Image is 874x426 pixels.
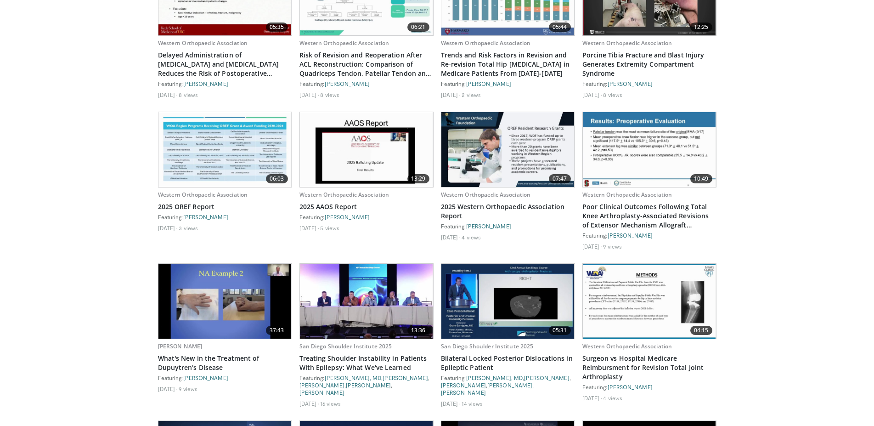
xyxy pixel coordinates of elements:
a: Western Orthopaedic Association [158,191,248,199]
div: Featuring: [299,80,434,87]
a: [PERSON_NAME] [158,342,203,350]
div: Featuring: [158,213,292,221]
a: [PERSON_NAME] [608,80,653,87]
a: Western Orthopaedic Association [582,191,672,199]
span: 06:21 [407,23,429,32]
li: 9 views [179,385,197,392]
li: 4 views [462,233,481,241]
span: 13:36 [407,326,429,335]
a: 37:43 [158,264,292,339]
a: Western Orthopaedic Association [158,39,248,47]
span: 05:35 [266,23,288,32]
a: Western Orthopaedic Association [582,342,672,350]
a: Surgeon vs Hospital Medicare Reimbursment for Revision Total Joint Arthroplasty [582,354,716,381]
li: [DATE] [582,91,602,98]
img: dbdd9966-2924-4db0-8c30-08672ef17936.620x360_q85_upscale.jpg [158,112,292,187]
a: 2025 OREF Report [158,202,292,211]
a: [PERSON_NAME] [325,214,370,220]
div: Featuring: [441,222,575,230]
a: [PERSON_NAME] [487,382,532,388]
a: [PERSON_NAME] [466,223,511,229]
li: 8 views [179,91,198,98]
img: b97f3ed8-2ebe-473e-92c1-7a4e387d9769.620x360_q85_upscale.jpg [583,112,716,187]
a: [PERSON_NAME] [383,375,428,381]
li: 8 views [320,91,339,98]
a: [PERSON_NAME] [183,80,228,87]
a: Delayed Administration of [MEDICAL_DATA] and [MEDICAL_DATA] Reduces the Risk of Postoperative Ble... [158,51,292,78]
a: [PERSON_NAME], MD [325,375,382,381]
li: [DATE] [158,91,178,98]
li: 8 views [603,91,622,98]
img: 4a709f52-b153-496d-b598-5f95d3c5e018.620x360_q85_upscale.jpg [158,264,292,339]
a: [PERSON_NAME] [299,389,344,396]
li: [DATE] [441,233,461,241]
a: Risk of Revision and Reoperation After ACL Reconstruction: Comparison of Quadriceps Tendon, Patel... [299,51,434,78]
li: [DATE] [299,400,319,407]
a: [PERSON_NAME] [441,389,486,396]
a: Western Orthopaedic Association [299,39,389,47]
a: [PERSON_NAME] [608,384,653,390]
a: 13:29 [300,112,433,187]
a: Porcine Tibia Fracture and Blast Injury Generates Extremity Compartment Syndrome [582,51,716,78]
img: 62596bc6-63d7-4429-bb8d-708b1a4f69e0.620x360_q85_upscale.jpg [441,264,575,339]
div: Featuring: [582,80,716,87]
li: [DATE] [158,224,178,232]
div: Featuring: [158,80,292,87]
div: Featuring: [299,213,434,221]
a: Poor Clinical Outcomes Following Total Knee Arthroplasty-Associated Revisions of Extensor Mechani... [582,202,716,230]
a: [PERSON_NAME] [441,382,486,388]
span: 07:47 [549,174,571,183]
span: 05:31 [549,326,571,335]
div: Featuring: [158,374,292,381]
span: 06:03 [266,174,288,183]
span: 13:29 [407,174,429,183]
a: San Diego Shoulder Institute 2025 [441,342,534,350]
div: Featuring: [441,80,575,87]
li: [DATE] [158,385,178,392]
a: [PERSON_NAME] [183,375,228,381]
a: San Diego Shoulder Institute 2025 [299,342,392,350]
a: [PERSON_NAME] [524,375,569,381]
span: 37:43 [266,326,288,335]
img: f1601f75-9bd5-4afb-8fc3-fae53fbb2fe1.620x360_q85_upscale.jpg [300,112,433,187]
img: b34ec16c-d807-4320-bd36-f2e6ba84a12c.620x360_q85_upscale.jpg [441,112,575,187]
li: [DATE] [299,91,319,98]
li: 3 views [179,224,198,232]
a: 04:15 [583,264,716,339]
a: Western Orthopaedic Association [299,191,389,199]
li: 5 views [320,224,339,232]
li: [DATE] [299,224,319,232]
a: [PERSON_NAME] [299,382,344,388]
span: 12:25 [690,23,712,32]
a: Western Orthopaedic Association [441,39,531,47]
a: 2025 Western Orthopaedic Association Report [441,202,575,221]
a: Trends and Risk Factors in Revision and Re-revision Total Hip [MEDICAL_DATA] in Medicare Patients... [441,51,575,78]
a: [PERSON_NAME], MD [466,375,523,381]
a: 07:47 [441,112,575,187]
a: What's New in the Treatment of Dupuytren's Disease [158,354,292,372]
div: Featuring: , , , , [441,374,575,396]
li: 9 views [603,243,622,250]
div: Featuring: [582,232,716,239]
li: [DATE] [582,243,602,250]
a: [PERSON_NAME] [346,382,391,388]
a: 10:49 [583,112,716,187]
a: [PERSON_NAME] [325,80,370,87]
a: Bilateral Locked Posterior Dislocations in Epileptic Patient [441,354,575,372]
img: c94281fe-92dc-4757-a228-7e308c7dd9b7.620x360_q85_upscale.jpg [300,264,433,339]
span: 05:44 [549,23,571,32]
a: Western Orthopaedic Association [441,191,531,199]
li: [DATE] [441,400,461,407]
a: Treating Shoulder Instability in Patients With Epilepsy: What We've Learned [299,354,434,372]
div: Featuring: [582,383,716,391]
a: [PERSON_NAME] [183,214,228,220]
a: 13:36 [300,264,433,339]
a: 2025 AAOS Report [299,202,434,211]
span: 04:15 [690,326,712,335]
li: 16 views [320,400,341,407]
li: [DATE] [582,394,602,402]
li: 2 views [462,91,481,98]
a: [PERSON_NAME] [608,232,653,239]
li: 4 views [603,394,622,402]
img: 8430adb2-c677-46d7-898b-c050b8ff8343.620x360_q85_upscale.jpg [583,264,716,339]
